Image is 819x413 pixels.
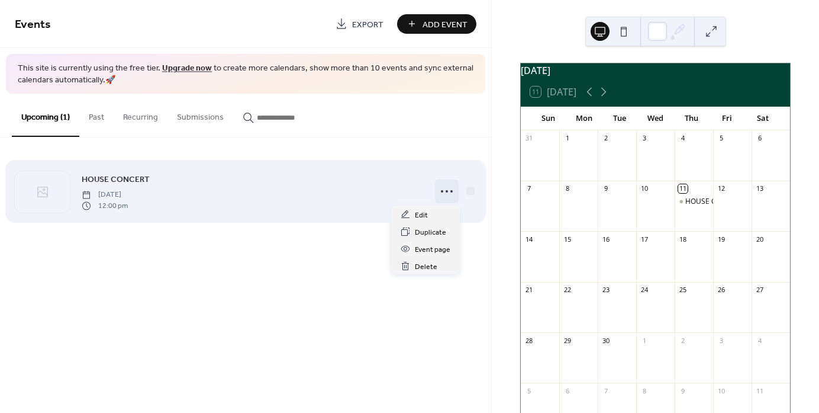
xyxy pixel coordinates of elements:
[524,286,533,294] div: 21
[566,107,602,130] div: Mon
[352,18,383,31] span: Export
[563,235,572,244] div: 15
[640,184,649,193] div: 10
[521,63,790,78] div: [DATE]
[602,107,637,130] div: Tue
[717,336,726,345] div: 3
[82,172,150,186] a: HOUSE CONCERT
[678,386,687,395] div: 9
[755,336,764,345] div: 4
[678,184,687,193] div: 11
[755,286,764,294] div: 27
[755,386,764,395] div: 11
[717,235,726,244] div: 19
[678,134,687,143] div: 4
[167,94,233,136] button: Submissions
[563,286,572,294] div: 22
[415,226,446,239] span: Duplicate
[601,184,610,193] div: 9
[717,184,726,193] div: 12
[563,184,572,193] div: 8
[673,107,709,130] div: Thu
[327,14,392,34] a: Export
[638,107,673,130] div: Wed
[717,134,726,143] div: 5
[601,386,610,395] div: 7
[397,14,476,34] button: Add Event
[745,107,781,130] div: Sat
[524,134,533,143] div: 31
[162,60,212,76] a: Upgrade now
[563,336,572,345] div: 29
[415,261,437,273] span: Delete
[563,134,572,143] div: 1
[755,184,764,193] div: 13
[640,235,649,244] div: 17
[82,200,128,211] span: 12:00 pm
[82,190,128,200] span: [DATE]
[114,94,167,136] button: Recurring
[530,107,566,130] div: Sun
[640,286,649,294] div: 24
[524,336,533,345] div: 28
[601,235,610,244] div: 16
[685,197,744,207] div: HOUSE CONCERT
[717,386,726,395] div: 10
[678,235,687,244] div: 18
[524,184,533,193] div: 7
[675,197,713,207] div: HOUSE CONCERT
[640,134,649,143] div: 3
[524,386,533,395] div: 5
[717,286,726,294] div: 26
[524,235,533,244] div: 14
[678,336,687,345] div: 2
[678,286,687,294] div: 25
[415,244,450,256] span: Event page
[12,94,79,137] button: Upcoming (1)
[709,107,744,130] div: Fri
[15,13,51,36] span: Events
[563,386,572,395] div: 6
[640,386,649,395] div: 8
[755,134,764,143] div: 6
[18,63,473,86] span: This site is currently using the free tier. to create more calendars, show more than 10 events an...
[601,336,610,345] div: 30
[640,336,649,345] div: 1
[601,286,610,294] div: 23
[82,174,150,186] span: HOUSE CONCERT
[79,94,114,136] button: Past
[415,209,428,222] span: Edit
[601,134,610,143] div: 2
[755,235,764,244] div: 20
[423,18,467,31] span: Add Event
